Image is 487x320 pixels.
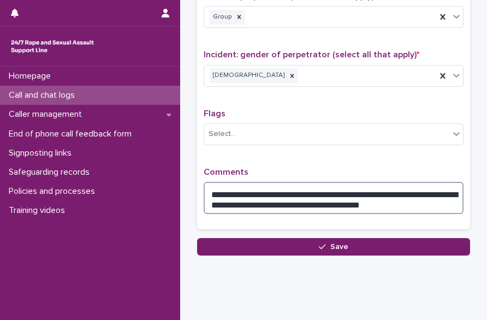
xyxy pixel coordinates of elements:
[204,168,248,176] span: Comments
[204,109,225,118] span: Flags
[4,71,60,81] p: Homepage
[4,90,84,100] p: Call and chat logs
[4,109,91,120] p: Caller management
[330,243,348,251] span: Save
[204,50,419,59] span: Incident: gender of perpetrator (select all that apply)
[4,167,98,177] p: Safeguarding records
[9,35,96,57] img: rhQMoQhaT3yELyF149Cw
[4,148,80,158] p: Signposting links
[209,128,236,140] div: Select...
[197,238,470,256] button: Save
[210,10,233,25] div: Group
[4,129,140,139] p: End of phone call feedback form
[4,205,74,216] p: Training videos
[210,68,286,83] div: [DEMOGRAPHIC_DATA]
[4,186,104,197] p: Policies and processes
